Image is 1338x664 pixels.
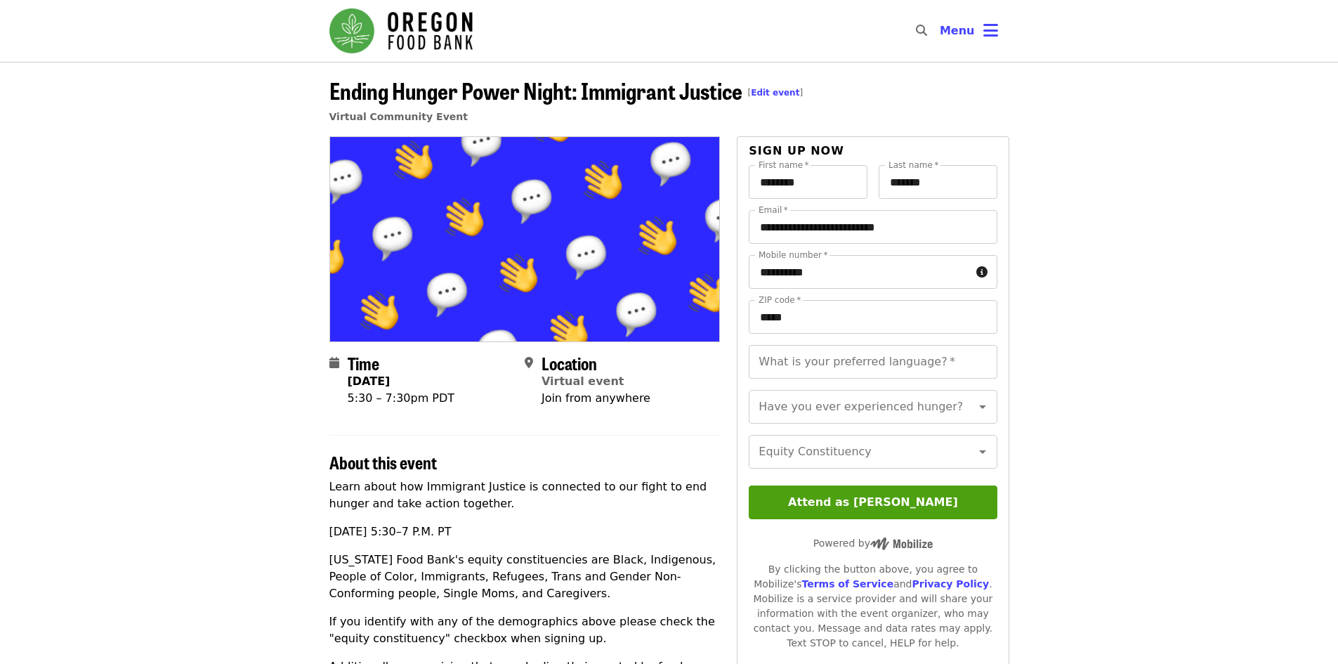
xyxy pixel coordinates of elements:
[348,390,455,407] div: 5:30 – 7:30pm PDT
[749,562,997,651] div: By clicking the button above, you agree to Mobilize's and . Mobilize is a service provider and wi...
[888,161,938,169] label: Last name
[940,24,975,37] span: Menu
[542,391,650,405] span: Join from anywhere
[751,88,799,98] a: Edit event
[525,356,533,370] i: map-marker-alt icon
[329,523,721,540] p: [DATE] 5:30–7 P.M. PT
[348,375,391,388] strong: [DATE]
[749,144,844,157] span: Sign up now
[329,356,339,370] i: calendar icon
[973,397,992,417] button: Open
[542,351,597,375] span: Location
[759,251,827,259] label: Mobile number
[329,613,721,647] p: If you identify with any of the demographics above please check the "equity constituency" checkbo...
[329,552,721,602] p: [US_STATE] Food Bank's equity constituencies are Black, Indigenous, People of Color, Immigrants, ...
[912,578,989,590] a: Privacy Policy
[801,578,893,590] a: Terms of Service
[870,538,933,550] img: Powered by Mobilize
[759,206,788,214] label: Email
[976,266,988,279] i: circle-info icon
[936,14,947,48] input: Search
[749,300,997,334] input: ZIP code
[748,88,804,98] span: [ ]
[749,486,997,519] button: Attend as [PERSON_NAME]
[813,538,933,549] span: Powered by
[329,111,468,122] a: Virtual Community Event
[749,345,997,379] input: What is your preferred language?
[759,161,809,169] label: First name
[330,137,720,341] img: Ending Hunger Power Night: Immigrant Justice organized by Oregon Food Bank
[329,8,473,53] img: Oregon Food Bank - Home
[329,479,721,512] p: Learn about how Immigrant Justice is connected to our fight to end hunger and take action together.
[879,165,997,199] input: Last name
[749,255,970,289] input: Mobile number
[749,210,997,244] input: Email
[983,20,998,41] i: bars icon
[916,24,927,37] i: search icon
[973,442,992,462] button: Open
[348,351,379,375] span: Time
[542,375,624,388] a: Virtual event
[749,165,867,199] input: First name
[759,296,801,304] label: ZIP code
[329,74,804,107] span: Ending Hunger Power Night: Immigrant Justice
[929,14,1009,48] button: Toggle account menu
[329,450,437,474] span: About this event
